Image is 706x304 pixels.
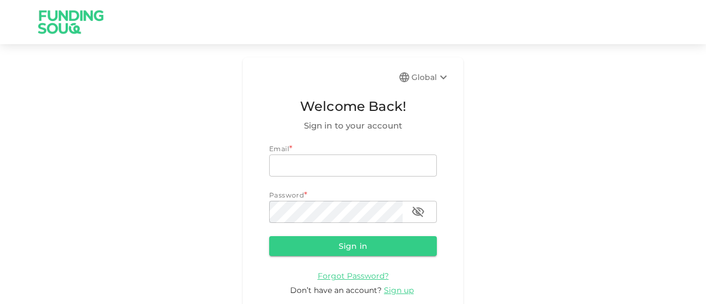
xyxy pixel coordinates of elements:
a: Forgot Password? [318,270,389,281]
span: Forgot Password? [318,271,389,281]
span: Sign in to your account [269,119,437,132]
span: Password [269,191,304,199]
span: Welcome Back! [269,96,437,117]
span: Sign up [384,285,414,295]
button: Sign in [269,236,437,256]
input: email [269,154,437,177]
div: Global [411,71,450,84]
input: password [269,201,403,223]
span: Don’t have an account? [290,285,382,295]
span: Email [269,145,289,153]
